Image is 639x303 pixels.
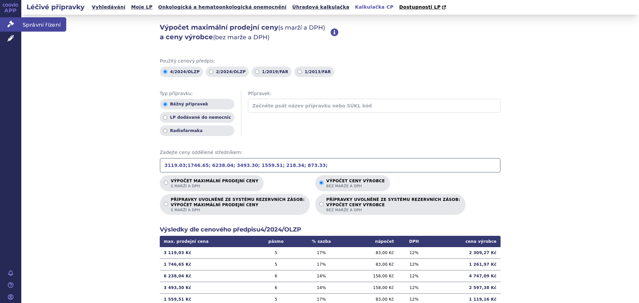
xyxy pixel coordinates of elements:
td: 12 % [398,259,430,270]
p: PŘÍPRAVKY UVOLNĚNÉ ZE SYSTÉMU REZERVNÍCH ZÁSOB: [171,197,305,213]
td: 17 % [297,247,346,259]
a: Onkologická a hematoonkologická onemocnění [156,3,289,12]
th: cena výrobce [430,236,501,247]
input: LP dodávané do nemocnic [163,115,167,120]
span: s marží a DPH [171,208,305,213]
td: 83,00 Kč [346,259,398,270]
td: 4 747,09 Kč [430,270,501,282]
strong: VÝPOČET MAXIMÁLNÍ PRODEJNÍ CENY [171,202,305,208]
input: Začněte psát název přípravku nebo SÚKL kód [248,99,501,113]
label: 1/2019/FAR [252,67,292,77]
strong: VÝPOČET CENY VÝROBCE [326,202,460,208]
td: 3 493,30 Kč [160,282,255,294]
span: (bez marže a DPH) [213,34,270,41]
td: 5 [255,247,297,259]
th: nápočet [346,236,398,247]
label: 2/2024/OLZP [206,67,249,77]
p: Výpočet maximální prodejní ceny [171,179,258,189]
a: Vyhledávání [90,3,127,12]
input: Zadejte ceny oddělené středníkem [160,158,501,173]
td: 3 119,03 Kč [160,247,255,259]
label: LP dodávané do nemocnic [160,112,234,123]
p: PŘÍPRAVKY UVOLNĚNÉ ZE SYSTÉMU REZERVNÍCH ZÁSOB: [326,197,460,213]
td: 2 309,27 Kč [430,247,501,259]
span: bez marže a DPH [326,208,460,213]
label: Radiofarmaka [160,125,234,136]
input: 1/2013/FAR [298,70,302,74]
input: Výpočet maximální prodejní cenys marží a DPH [164,181,168,185]
a: Dostupnosti LP [397,3,449,12]
th: % sazba [297,236,346,247]
td: 12 % [398,270,430,282]
label: 4/2024/OLZP [160,67,203,77]
label: Běžný přípravek [160,99,234,109]
h2: Výpočet maximální prodejní ceny a ceny výrobce [160,23,330,42]
h2: Léčivé přípravky [21,2,90,12]
td: 6 [255,270,297,282]
span: Dostupnosti LP [399,4,441,10]
td: 6 [255,282,297,294]
td: 5 [255,259,297,270]
td: 158,00 Kč [346,270,398,282]
input: PŘÍPRAVKY UVOLNĚNÉ ZE SYSTÉMU REZERVNÍCH ZÁSOB:VÝPOČET MAXIMÁLNÍ PRODEJNÍ CENYs marží a DPH [164,202,168,206]
td: 14 % [297,282,346,294]
th: pásmo [255,236,297,247]
a: Moje LP [129,3,154,12]
td: 158,00 Kč [346,282,398,294]
td: 17 % [297,259,346,270]
span: bez marže a DPH [326,184,385,189]
td: 14 % [297,270,346,282]
th: DPH [398,236,430,247]
span: Správní řízení [21,17,66,31]
td: 12 % [398,247,430,259]
input: Výpočet ceny výrobcebez marže a DPH [319,181,323,185]
span: Zadejte ceny oddělené středníkem: [160,149,501,156]
td: 83,00 Kč [346,247,398,259]
label: 1/2013/FAR [294,67,334,77]
span: Použitý cenový předpis: [160,58,501,65]
span: Přípravek: [248,90,501,97]
input: Běžný přípravek [163,102,167,106]
input: Radiofarmaka [163,129,167,133]
td: 1 746,65 Kč [160,259,255,270]
span: (s marží a DPH) [278,24,325,31]
input: 2/2024/OLZP [209,70,213,74]
span: s marží a DPH [171,184,258,189]
td: 12 % [398,282,430,294]
input: 4/2024/OLZP [163,70,167,74]
a: Úhradová kalkulačka [290,3,351,12]
th: max. prodejní cena [160,236,255,247]
input: PŘÍPRAVKY UVOLNĚNÉ ZE SYSTÉMU REZERVNÍCH ZÁSOB:VÝPOČET CENY VÝROBCEbez marže a DPH [319,202,323,206]
td: 2 597,38 Kč [430,282,501,294]
h2: Výsledky dle cenového předpisu 4/2024/OLZP [160,226,501,234]
td: 1 261,97 Kč [430,259,501,270]
p: Výpočet ceny výrobce [326,179,385,189]
td: 6 238,04 Kč [160,270,255,282]
a: Kalkulačka CP [353,3,396,12]
input: 1/2019/FAR [255,70,259,74]
span: Typ přípravku: [160,90,234,97]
